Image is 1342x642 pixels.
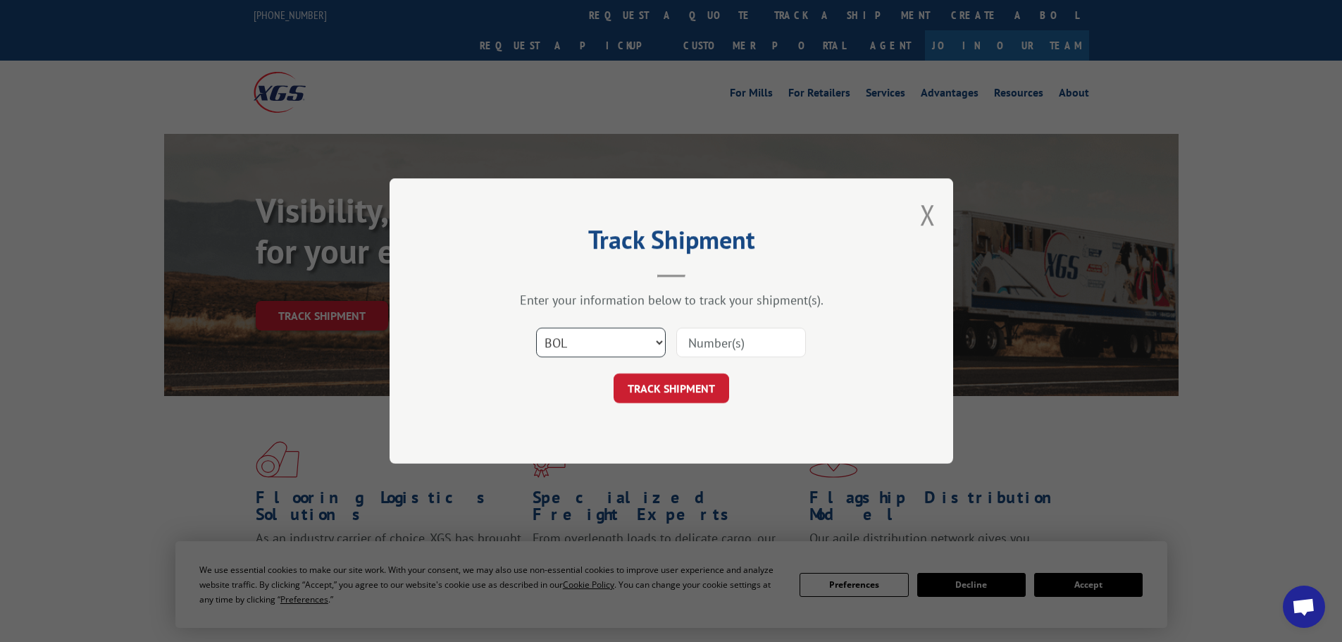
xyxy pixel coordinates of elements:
h2: Track Shipment [460,230,883,257]
div: Open chat [1283,586,1325,628]
button: Close modal [920,196,936,233]
div: Enter your information below to track your shipment(s). [460,292,883,308]
input: Number(s) [676,328,806,357]
button: TRACK SHIPMENT [614,374,729,403]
